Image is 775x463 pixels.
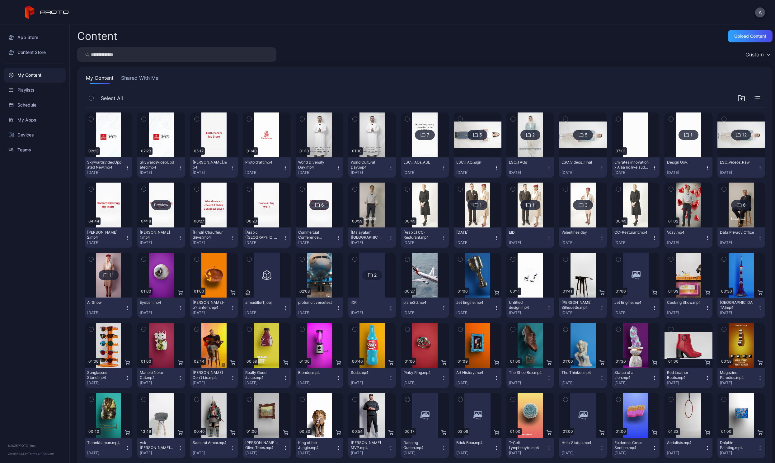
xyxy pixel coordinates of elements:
button: protomultiversetest[DATE] [296,298,343,318]
button: Upload Content [728,30,773,42]
div: [DATE] [403,170,441,175]
div: Brick Bear.mp4 [456,440,491,445]
a: My Content [4,68,66,83]
button: Helix Statue.mp4[DATE] [559,438,607,458]
div: [DATE] [351,310,388,315]
div: Valentines day [561,230,596,235]
button: Sunglasses Stand.mp4[DATE] [85,368,132,388]
a: Terms Of Service [28,452,54,456]
div: Preview [151,200,171,210]
div: [DATE] [351,240,388,245]
div: Content [77,31,117,41]
div: [DATE] [298,310,336,315]
button: Tutankhamun.mp4[DATE] [85,438,132,458]
button: Magazine Parodies.mp4[DATE] [717,368,765,388]
a: Schedule [4,98,66,112]
button: Vday.mp4[DATE] [665,227,712,248]
div: [DATE] [87,170,125,175]
div: [DATE] [351,170,388,175]
div: [DATE] [720,170,758,175]
div: [DATE] [245,170,283,175]
div: [DATE] [456,170,494,175]
div: [DATE] [245,240,283,245]
button: T-Cell Lymphocyte.mp4[DATE] [506,438,554,458]
button: Cooking Show.mp4[DATE] [665,298,712,318]
button: [Arabic] CC-Resturant.mp4[DATE] [401,227,449,248]
div: Cooking Show.mp4 [667,300,701,305]
div: [DATE] [403,451,441,456]
div: 6 [743,202,746,208]
div: [DATE] [561,451,599,456]
div: 12 [742,132,747,138]
a: Playlists [4,83,66,98]
button: Jet Engine.mp4[DATE] [612,298,660,318]
div: App Store [4,30,66,45]
button: Custom [742,47,773,62]
button: [PERSON_NAME].mp4[DATE] [190,157,238,178]
div: [Hindi] Chauffeur driver.mp4 [193,230,227,240]
div: [DATE] [87,310,125,315]
div: Tutankhamun.mp4 [87,440,121,445]
div: © 2025 PROTO, Inc. [7,443,62,448]
div: Teams [4,142,66,157]
button: Jet Engine.mp4[DATE] [454,298,501,318]
div: Art History.mp4 [456,370,491,375]
div: [DATE] [456,310,494,315]
button: Art History.mp4[DATE] [454,368,501,388]
div: [DATE] [720,310,758,315]
div: 7 [427,132,429,138]
div: [DATE] [351,451,388,456]
div: [DATE] [720,240,758,245]
div: 2 [532,132,535,138]
div: EID [509,230,543,235]
div: Billy Morrison's Silhouette.mp4 [561,300,596,310]
div: ESC_Videos_Final [561,160,596,165]
div: [DATE] [140,310,177,315]
button: Really Good Juice.mp4[DATE] [243,368,290,388]
div: Design Gov. [667,160,701,165]
button: [Malayalam ([GEOGRAPHIC_DATA])] [PERSON_NAME]-Portrait.mp4[DATE] [348,227,396,248]
div: Richard Bistrong 1.mp4 [140,230,174,240]
div: T-Cell Lymphocyte.mp4 [509,440,543,450]
div: plane3d.mp4 [403,300,438,305]
div: Pinky Ring.mp4 [403,370,438,375]
button: EID[DATE] [506,227,554,248]
div: Data Privacy Office [720,230,754,235]
span: Version 1.13.1 • [7,452,28,456]
div: [DATE] [667,380,705,385]
div: 2 [374,272,377,278]
div: [DATE] [140,240,177,245]
button: Dancing Queen.mp4[DATE] [401,438,449,458]
div: Red Leather Boots.mp4 [667,370,701,380]
div: Tokyo Tower.mp4 [720,300,754,310]
div: AirShow [87,300,121,305]
div: protomultiversetest [298,300,332,305]
div: [DATE] [245,451,283,456]
button: Epidermis Cross Section.mp4[DATE] [612,438,660,458]
div: Proto draft.mp4 [245,160,279,165]
button: [PERSON_NAME] 2.mp4[DATE] [85,227,132,248]
a: Devices [4,127,66,142]
a: Content Store [4,45,66,60]
div: The Shoe Box.mp4 [509,370,543,375]
button: SkywardsVideoUpdated New.mp4[DATE] [85,157,132,178]
button: Blender.mp4[DATE] [296,368,343,388]
button: ESC_FAQ_sign[DATE] [454,157,501,178]
div: Really Good Juice.mp4 [245,370,279,380]
button: The Shoe Box.mp4[DATE] [506,368,554,388]
button: Valentines day[DATE] [559,227,607,248]
button: Emirates innovation x Alaa no live audio x 2.mp4[DATE] [612,157,660,178]
button: [Arabic ([GEOGRAPHIC_DATA])] Buy WiFi.mp4[DATE] [243,227,290,248]
button: iXR[DATE] [348,298,396,318]
button: plane3d.mp4[DATE] [401,298,449,318]
div: [DATE] [245,310,283,315]
div: [DATE] [614,240,652,245]
div: 1 [532,202,534,208]
div: [DATE] [614,170,652,175]
button: Data Privacy Office[DATE] [717,227,765,248]
button: Aerialists.mp4[DATE] [665,438,712,458]
button: Red Leather Boots.mp4[DATE] [665,368,712,388]
div: The Thinker.mp4 [561,370,596,375]
div: My Apps [4,112,66,127]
